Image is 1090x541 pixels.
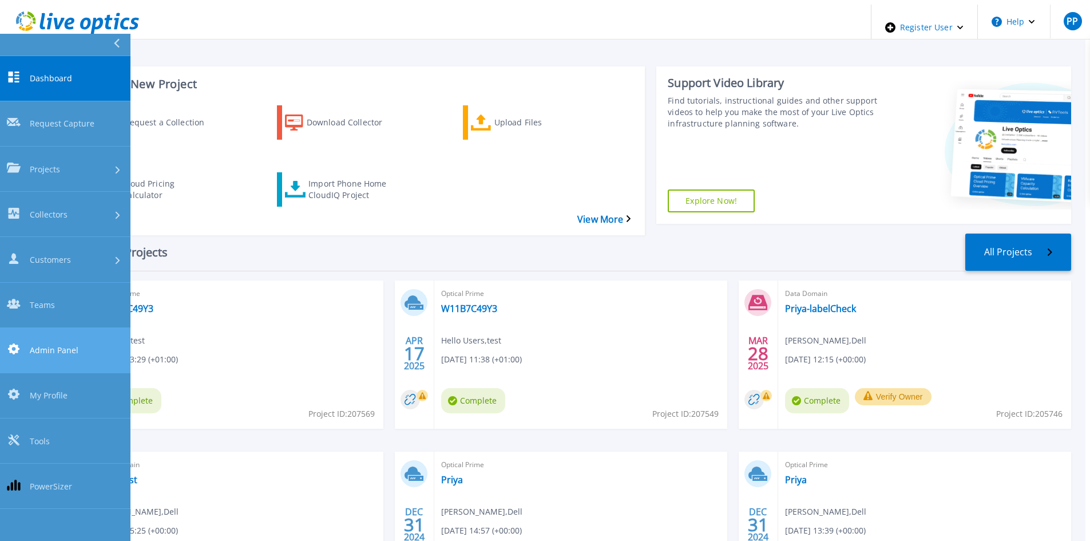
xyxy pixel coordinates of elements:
span: Tools [30,435,50,447]
div: Support Video Library [668,76,879,90]
span: Collectors [30,208,68,220]
span: Data Domain [97,459,376,471]
span: Teams [30,299,55,311]
span: 31 [404,520,425,530]
span: Optical Prime [441,287,720,300]
span: [DATE] 14:57 (+00:00) [441,524,522,537]
span: 28 [748,349,768,358]
span: [DATE] 11:38 (+01:00) [441,353,522,366]
a: Explore Now! [668,189,755,212]
span: PP [1067,17,1078,26]
a: All Projects [965,234,1071,271]
div: Find tutorials, instructional guides and other support videos to help you make the most of your L... [668,95,879,129]
span: Request Capture [30,118,94,130]
span: Optical Prime [97,287,376,300]
button: Help [978,5,1049,39]
button: Verify Owner [855,388,932,405]
span: [DATE] 13:39 (+00:00) [785,524,866,537]
div: Upload Files [494,108,586,137]
span: [DATE] 15:25 (+00:00) [97,524,178,537]
span: [PERSON_NAME] , Dell [785,334,866,347]
a: Priya [785,474,807,485]
span: Admin Panel [30,344,78,356]
span: Projects [30,163,60,175]
div: Download Collector [307,108,398,137]
div: Cloud Pricing Calculator [122,175,214,204]
span: Project ID: 207549 [652,408,719,420]
div: Import Phone Home CloudIQ Project [308,175,400,204]
span: Optical Prime [441,459,720,471]
span: Hello Users , test [441,334,501,347]
span: Optical Prime [785,459,1064,471]
span: My Profile [30,390,68,402]
span: [PERSON_NAME] , Dell [785,506,866,518]
span: Data Domain [785,287,1064,300]
span: [DATE] 12:15 (+00:00) [785,353,866,366]
a: W11B7C49Y3 [441,303,497,314]
a: Priya [441,474,463,485]
span: 17 [404,349,425,358]
div: Request a Collection [124,108,216,137]
span: [PERSON_NAME] , Dell [441,506,522,518]
span: [PERSON_NAME] , Dell [97,506,179,518]
h3: Start a New Project [92,78,630,90]
span: Project ID: 207569 [308,408,375,420]
span: PowerSizer [30,480,72,492]
span: Complete [785,388,849,413]
a: Priya-labelCheck [785,303,856,314]
a: Download Collector [277,105,415,140]
span: Customers [30,254,71,266]
span: [DATE] 13:29 (+01:00) [97,353,178,366]
a: Request a Collection [92,105,230,140]
a: View More [577,214,631,225]
span: Project ID: 205746 [996,408,1063,420]
div: MAR 2025 [747,333,769,374]
div: APR 2025 [403,333,425,374]
span: Dashboard [30,72,72,84]
a: Cloud Pricing Calculator [92,172,230,207]
div: Register User [871,5,977,50]
a: Upload Files [463,105,601,140]
span: 31 [748,520,768,530]
span: Complete [441,388,505,413]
